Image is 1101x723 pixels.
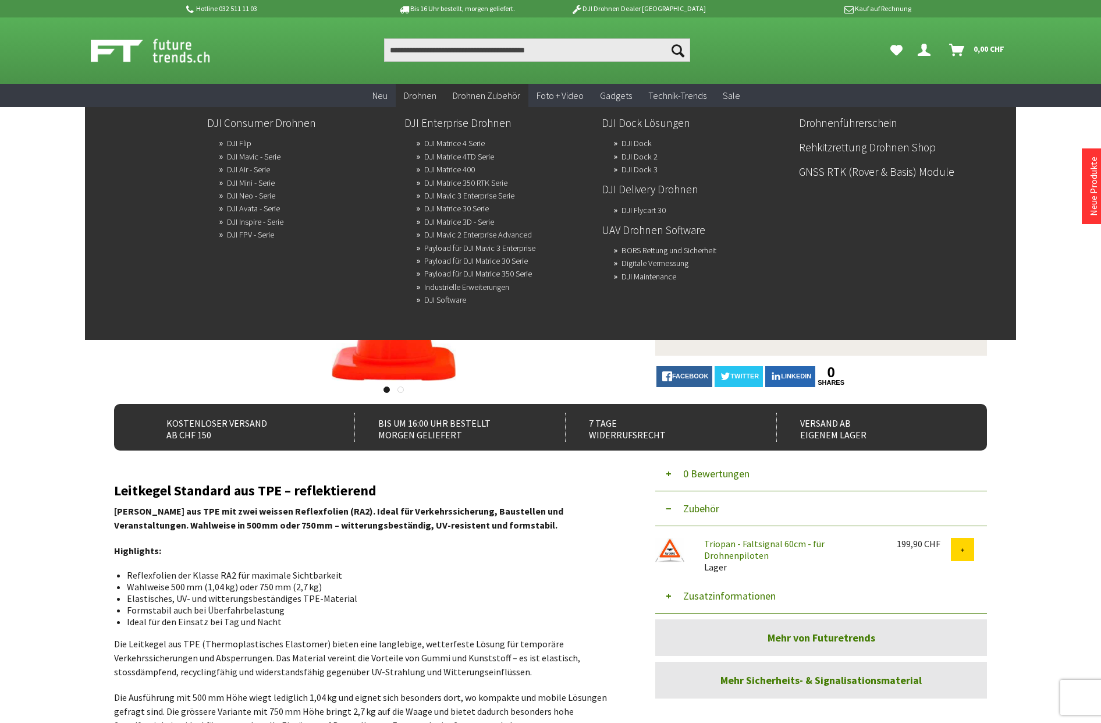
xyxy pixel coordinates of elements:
[640,84,715,108] a: Technik-Trends
[648,90,706,101] span: Technik-Trends
[445,84,528,108] a: Drohnen Zubehör
[655,456,987,491] button: 0 Bewertungen
[127,616,611,628] li: Ideal für den Einsatz bei Tag und Nacht
[404,90,436,101] span: Drohnen
[227,187,275,204] a: DJI Neo - Serie
[655,662,987,699] a: Mehr Sicherheits- & Signalisationsmaterial
[715,366,763,387] a: twitter
[424,265,532,282] a: Payload für DJI Matrice 350 Serie
[424,148,494,165] a: DJI Matrice 4TD Serie
[424,240,535,256] a: Payload für DJI Mavic 3 Enterprise
[528,84,592,108] a: Foto + Video
[621,148,658,165] a: DJI Dock 2
[424,279,509,295] a: Industrielle Erweiterungen
[776,413,962,442] div: Versand ab eigenem Lager
[913,38,940,62] a: Hi, Serdar - Dein Konto
[704,538,825,561] a: Triopan - Faltsignal 60cm - für Drohnenpiloten
[114,637,620,679] p: Die Leitkegel aus TPE (Thermoplastisches Elastomer) bieten eine langlebige, wetterfeste Lösung fü...
[424,214,494,230] a: DJI Matrice 3D - Serie
[114,505,563,531] strong: [PERSON_NAME] aus TPE mit zwei weissen Reflexfolien (RA2). Ideal für Verkehrssicherung, Baustelle...
[565,413,751,442] div: 7 Tage Widerrufsrecht
[424,200,489,217] a: DJI Matrice 30 Serie
[127,593,611,604] li: Elastisches, UV- und witterungsbeständiges TPE-Material
[227,135,251,151] a: DJI Flip
[364,84,396,108] a: Neu
[127,569,611,581] li: Reflexfolien der Klasse RA2 für maximale Sichtbarkeit
[365,2,547,16] p: Bis 16 Uhr bestellt, morgen geliefert.
[818,366,844,379] a: 0
[114,483,620,498] h2: Leitkegel Standard aus TPE – reflektierend
[799,113,987,133] a: Drohnenführerschein
[602,179,790,199] a: DJI Delivery Drohnen
[424,253,528,269] a: Payload für DJI Matrice 30 Serie
[799,137,987,157] a: Rehkitzrettung Drohnen Shop
[114,545,161,557] strong: Highlights:
[602,113,790,133] a: DJI Dock Lösungen
[621,135,652,151] a: DJI Dock
[227,200,280,217] a: DJI Avata - Serie
[885,38,908,62] a: Meine Favoriten
[621,202,666,218] a: DJI Flycart 30
[91,36,236,65] img: Shop Futuretrends - zur Startseite wechseln
[227,226,274,243] a: DJI FPV - Serie
[548,2,729,16] p: DJI Drohnen Dealer [GEOGRAPHIC_DATA]
[227,214,283,230] a: DJI Inspire - Serie
[655,619,987,656] a: Mehr von Futuretrends
[655,491,987,526] button: Zubehör
[424,292,466,308] a: DJI Software
[354,413,540,442] div: Bis um 16:00 Uhr bestellt Morgen geliefert
[227,148,280,165] a: DJI Mavic - Serie
[424,161,475,178] a: DJI Matrice 400
[404,113,592,133] a: DJI Enterprise Drohnen
[600,90,632,101] span: Gadgets
[695,538,887,573] div: Lager
[537,90,584,101] span: Foto + Video
[655,579,987,614] button: Zusatzinformationen
[944,38,1010,62] a: Warenkorb
[384,38,690,62] input: Produkt, Marke, Kategorie, EAN, Artikelnummer…
[372,90,388,101] span: Neu
[781,373,811,380] span: LinkedIn
[453,90,520,101] span: Drohnen Zubehör
[655,538,684,563] img: Triopan - Faltsignal 60cm - für Drohnenpiloten
[424,187,514,204] a: DJI Mavic 3 Enterprise Serie
[184,2,365,16] p: Hotline 032 511 11 03
[818,379,844,387] a: shares
[207,113,395,133] a: DJI Consumer Drohnen
[424,135,485,151] a: DJI Matrice 4 Serie
[672,373,708,380] span: facebook
[729,2,911,16] p: Kauf auf Rechnung
[227,175,275,191] a: DJI Mini - Serie
[715,84,748,108] a: Sale
[621,242,716,258] a: BORS Rettung und Sicherheit
[1088,157,1099,216] a: Neue Produkte
[621,255,688,271] a: Digitale Vermessung
[897,538,951,550] div: 199,90 CHF
[730,373,759,380] span: twitter
[974,40,1004,58] span: 0,00 CHF
[127,581,611,593] li: Wahlweise 500 mm (1,04 kg) oder 750 mm (2,7 kg)
[592,84,640,108] a: Gadgets
[143,413,329,442] div: Kostenloser Versand ab CHF 150
[799,162,987,182] a: GNSS RTK (Rover & Basis) Module
[666,38,690,62] button: Suchen
[424,226,532,243] a: DJI Mavic 2 Enterprise Advanced
[602,220,790,240] a: UAV Drohnen Software
[723,90,740,101] span: Sale
[227,161,270,178] a: DJI Air - Serie
[127,604,611,616] li: Formstabil auch bei Überfahrbelastung
[765,366,815,387] a: LinkedIn
[621,161,658,178] a: DJI Dock 3
[621,268,676,285] a: DJI Maintenance
[396,84,445,108] a: Drohnen
[424,175,507,191] a: DJI Matrice 350 RTK Serie
[656,366,712,387] a: facebook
